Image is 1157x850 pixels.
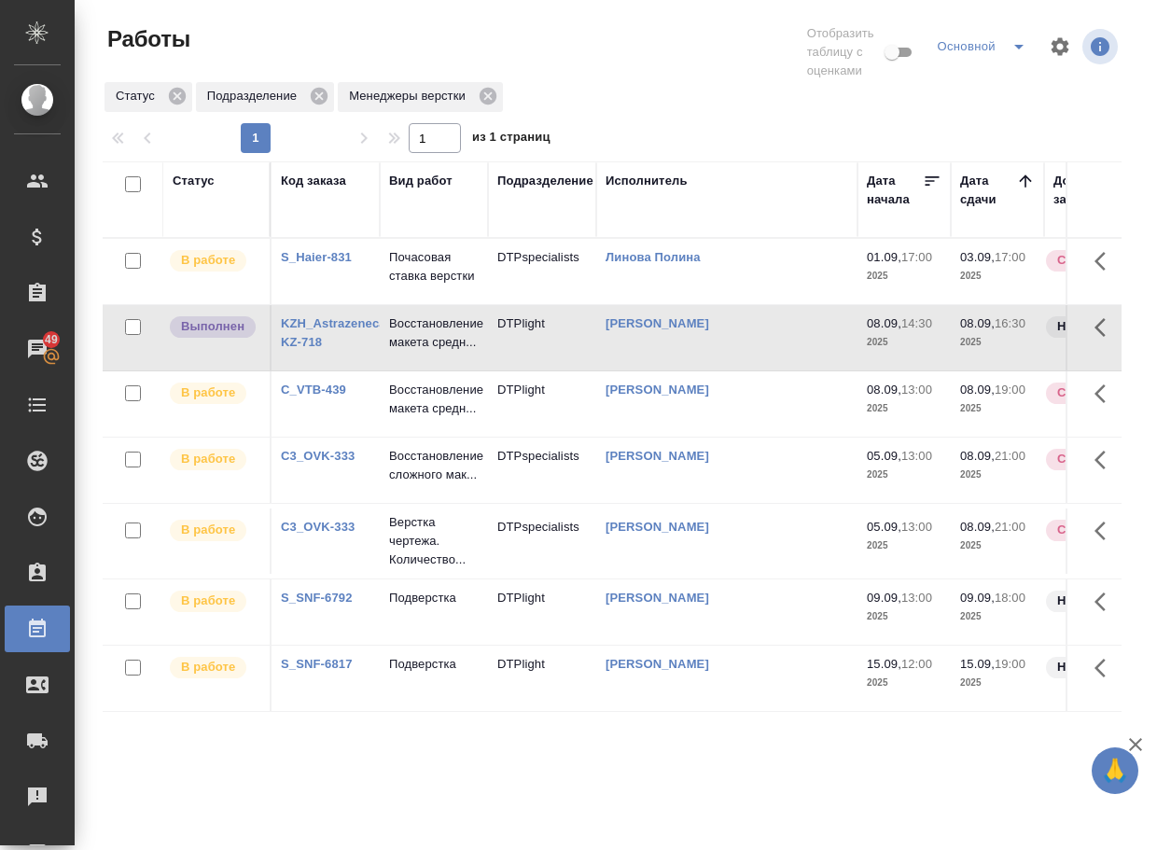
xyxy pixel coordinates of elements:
a: 49 [5,326,70,372]
span: Посмотреть информацию [1082,29,1122,64]
button: 🙏 [1092,747,1138,794]
p: 17:00 [901,250,932,264]
p: Восстановление макета средн... [389,314,479,352]
p: 09.09, [960,591,995,605]
p: Выполнен [181,317,244,336]
p: 05.09, [867,449,901,463]
p: Восстановление сложного мак... [389,447,479,484]
p: 08.09, [960,383,995,397]
p: 08.09, [867,316,901,330]
p: 16:30 [995,316,1025,330]
td: DTPlight [488,371,596,437]
p: Восстановление макета средн... [389,381,479,418]
p: 08.09, [960,520,995,534]
p: 21:00 [995,520,1025,534]
p: 2025 [867,674,941,692]
p: 18:00 [995,591,1025,605]
a: C_VTB-439 [281,383,346,397]
a: [PERSON_NAME] [606,657,709,671]
button: Здесь прячутся важные кнопки [1083,646,1128,690]
p: 12:00 [901,657,932,671]
p: 2025 [867,267,941,286]
p: Подверстка [389,589,479,607]
p: 03.09, [960,250,995,264]
td: DTPspecialists [488,438,596,503]
p: В работе [181,383,235,402]
td: DTPspecialists [488,509,596,574]
a: C3_OVK-333 [281,449,355,463]
button: Здесь прячутся важные кнопки [1083,579,1128,624]
div: Исполнитель выполняет работу [168,518,260,543]
button: Здесь прячутся важные кнопки [1083,371,1128,416]
p: Статус [116,87,161,105]
p: 2025 [960,607,1035,626]
a: Линова Полина [606,250,701,264]
p: 08.09, [960,449,995,463]
a: S_SNF-6792 [281,591,353,605]
a: [PERSON_NAME] [606,591,709,605]
button: Здесь прячутся важные кнопки [1083,305,1128,350]
p: 2025 [960,333,1035,352]
p: Срочный [1057,383,1113,402]
div: Подразделение [497,172,593,190]
p: 21:00 [995,449,1025,463]
p: Верстка чертежа. Количество... [389,513,479,569]
p: Подразделение [207,87,303,105]
p: 05.09, [867,520,901,534]
span: Работы [103,24,190,54]
p: 08.09, [867,383,901,397]
div: Исполнитель выполняет работу [168,381,260,406]
div: Исполнитель выполняет работу [168,447,260,472]
div: Дата сдачи [960,172,1016,209]
td: DTPlight [488,305,596,370]
div: Исполнитель завершил работу [168,314,260,340]
p: 2025 [960,399,1035,418]
a: C3_OVK-333 [281,520,355,534]
p: В работе [181,592,235,610]
p: 2025 [867,536,941,555]
a: S_Haier-831 [281,250,352,264]
div: Исполнитель [606,172,688,190]
p: 19:00 [995,657,1025,671]
p: 13:00 [901,520,932,534]
p: В работе [181,521,235,539]
span: 🙏 [1099,751,1131,790]
span: 49 [34,330,69,349]
p: 2025 [960,674,1035,692]
p: 08.09, [960,316,995,330]
p: 14:30 [901,316,932,330]
p: 13:00 [901,591,932,605]
a: [PERSON_NAME] [606,383,709,397]
a: S_SNF-6817 [281,657,353,671]
p: 01.09, [867,250,901,264]
p: 17:00 [995,250,1025,264]
p: Почасовая ставка верстки [389,248,479,286]
div: Статус [105,82,192,112]
p: Срочный [1057,450,1113,468]
td: DTPlight [488,579,596,645]
span: Настроить таблицу [1038,24,1082,69]
p: В работе [181,450,235,468]
p: Срочный [1057,521,1113,539]
a: [PERSON_NAME] [606,520,709,534]
a: [PERSON_NAME] [606,449,709,463]
p: Нормальный [1057,592,1137,610]
div: Дата начала [867,172,923,209]
p: 09.09, [867,591,901,605]
div: Исполнитель выполняет работу [168,248,260,273]
p: 2025 [960,466,1035,484]
span: Отобразить таблицу с оценками [807,24,882,80]
p: Подверстка [389,655,479,674]
div: Подразделение [196,82,334,112]
button: Здесь прячутся важные кнопки [1083,438,1128,482]
p: Менеджеры верстки [349,87,472,105]
div: Доп. статус заказа [1053,172,1151,209]
span: из 1 страниц [472,126,551,153]
p: Нормальный [1057,658,1137,676]
a: [PERSON_NAME] [606,316,709,330]
p: 2025 [867,607,941,626]
p: 2025 [960,267,1035,286]
td: DTPlight [488,646,596,711]
p: Нормальный [1057,317,1137,336]
p: 2025 [867,466,941,484]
